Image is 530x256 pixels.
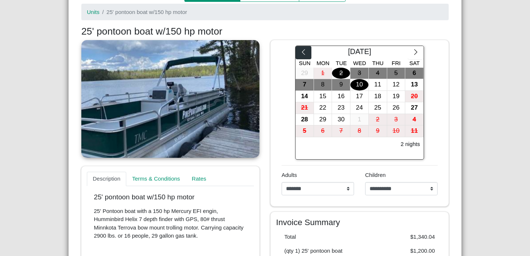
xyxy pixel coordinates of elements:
div: 20 [405,91,423,102]
div: 19 [387,91,405,102]
button: 7 [332,125,350,137]
svg: chevron left [300,49,307,56]
div: 2 [332,68,350,79]
span: Fri [392,60,400,66]
div: 29 [296,68,314,79]
button: 9 [369,125,387,137]
button: 25 [369,102,387,114]
div: 11 [369,79,387,90]
div: 4 [405,114,423,125]
div: 27 [405,102,423,114]
button: 28 [296,114,314,126]
button: 11 [405,125,424,137]
div: $1,340.04 [360,233,441,241]
button: 19 [387,91,406,103]
button: 1 [314,68,332,79]
a: Units [87,9,99,15]
h4: Invoice Summary [276,217,443,227]
svg: chevron right [412,49,419,56]
button: 4 [405,114,424,126]
button: 23 [332,102,350,114]
a: Rates [186,172,212,186]
button: 21 [296,102,314,114]
div: 4 [369,68,387,79]
button: 13 [405,79,424,91]
div: 23 [332,102,350,114]
button: 5 [296,125,314,137]
div: 6 [405,68,423,79]
button: 6 [405,68,424,79]
button: 10 [350,79,369,91]
button: chevron left [296,46,311,59]
button: 2 [332,68,350,79]
span: Sat [409,60,420,66]
div: 5 [387,68,405,79]
button: chevron right [408,46,424,59]
div: 30 [332,114,350,125]
button: 7 [296,79,314,91]
div: 18 [369,91,387,102]
button: 27 [405,102,424,114]
span: Sun [299,60,311,66]
div: [DATE] [311,46,408,59]
span: Children [365,172,386,178]
button: 30 [332,114,350,126]
div: 9 [332,79,350,90]
div: 2 [369,114,387,125]
button: 17 [350,91,369,103]
button: 1 [350,114,369,126]
button: 8 [314,79,332,91]
button: 26 [387,102,406,114]
button: 15 [314,91,332,103]
div: 10 [387,125,405,137]
button: 16 [332,91,350,103]
a: Terms & Conditions [126,172,186,186]
h6: 2 nights [400,141,420,147]
button: 14 [296,91,314,103]
a: Description [87,172,126,186]
p: 25' pontoon boat w/150 hp motor [94,193,247,202]
div: 16 [332,91,350,102]
div: 17 [350,91,368,102]
button: 6 [314,125,332,137]
button: 3 [350,68,369,79]
button: 29 [296,68,314,79]
button: 3 [387,114,406,126]
div: 13 [405,79,423,90]
div: 15 [314,91,332,102]
span: Adults [282,172,297,178]
button: 10 [387,125,406,137]
div: 12 [387,79,405,90]
button: 22 [314,102,332,114]
button: 24 [350,102,369,114]
span: Mon [317,60,329,66]
div: 7 [332,125,350,137]
button: 29 [314,114,332,126]
button: 18 [369,91,387,103]
button: 12 [387,79,406,91]
span: 25' pontoon boat w/150 hp motor [106,9,187,15]
span: Tue [336,60,347,66]
div: 1 [314,68,332,79]
button: 8 [350,125,369,137]
div: 3 [387,114,405,125]
p: 25' Pontoon boat with a 150 hp Mercury EFI engin, Humminbird Helix 7 depth finder with GPS, 80# t... [94,207,247,240]
div: 26 [387,102,405,114]
button: 5 [387,68,406,79]
button: 20 [405,91,424,103]
div: 14 [296,91,314,102]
